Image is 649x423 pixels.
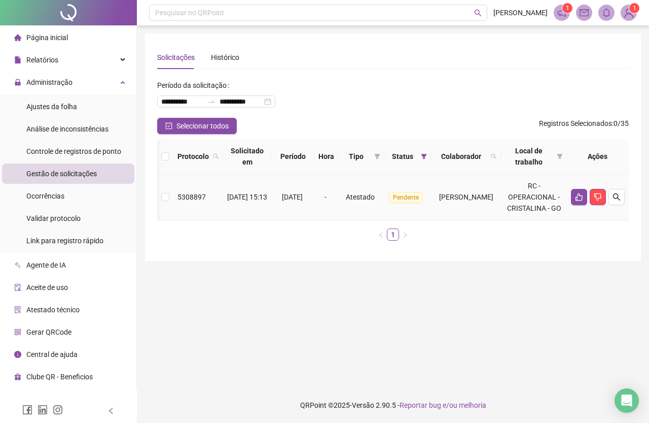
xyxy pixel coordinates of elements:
td: RC - OPERACIONAL - CRISTALINA - GO [501,174,567,220]
span: search [211,149,221,164]
span: Atestado técnico [26,306,80,314]
button: left [375,229,387,241]
span: solution [14,306,21,313]
span: gift [14,373,21,380]
a: 1 [387,229,399,240]
span: Local de trabalho [505,145,553,168]
span: to [207,97,215,106]
span: Aceite de uso [26,283,68,291]
span: filter [419,149,429,164]
span: file [14,56,21,63]
span: Central de ajuda [26,350,78,359]
span: Ajustes da folha [26,103,77,111]
span: Agente de IA [26,261,66,269]
span: search [612,193,621,201]
span: search [491,153,497,159]
span: Link para registro rápido [26,237,103,245]
span: facebook [22,405,32,415]
span: right [402,232,408,238]
div: Ações [571,151,625,162]
span: check-square [165,122,172,129]
div: Solicitações [157,52,195,63]
span: filter [421,153,427,159]
span: Clube QR - Beneficios [26,373,93,381]
span: 1 [633,5,636,12]
span: left [378,232,384,238]
div: Open Intercom Messenger [615,388,639,413]
div: Histórico [211,52,239,63]
span: Reportar bug e/ou melhoria [400,401,486,409]
sup: 1 [562,3,572,13]
span: Gestão de solicitações [26,170,97,178]
span: search [213,153,219,159]
span: filter [374,153,380,159]
span: Validar protocolo [26,214,81,222]
span: [DATE] [282,193,303,201]
span: Administração [26,78,73,86]
span: audit [14,284,21,291]
span: swap-right [207,97,215,106]
footer: QRPoint © 2025 - 2.90.5 - [137,387,649,423]
span: linkedin [38,405,48,415]
span: Controle de registros de ponto [26,147,121,155]
sup: Atualize o seu contato no menu Meus Dados [629,3,639,13]
span: - [324,193,327,201]
span: 1 [566,5,569,12]
span: home [14,34,21,41]
span: Página inicial [26,34,68,42]
span: Status [388,151,416,162]
button: Selecionar todos [157,118,237,134]
span: mail [580,8,589,17]
span: search [489,149,499,164]
span: Ocorrências [26,192,64,200]
li: Próxima página [399,229,411,241]
span: [PERSON_NAME] [493,7,548,18]
span: left [107,407,115,414]
span: like [575,193,583,201]
span: Colaborador [435,151,487,162]
th: Hora [314,139,338,174]
span: Pendente [389,192,423,203]
span: Análise de inconsistências [26,125,109,133]
th: Período [271,139,314,174]
span: Tipo [342,151,371,162]
span: [DATE] 15:13 [227,193,267,201]
span: [PERSON_NAME] [439,193,493,201]
span: filter [557,153,563,159]
button: right [399,229,411,241]
span: Versão [352,401,374,409]
span: Protocolo [177,151,209,162]
span: Gerar QRCode [26,328,71,336]
li: Página anterior [375,229,387,241]
span: bell [602,8,611,17]
span: Relatórios [26,56,58,64]
span: 5308897 [177,193,206,201]
img: 76874 [621,5,636,20]
th: Solicitado em [223,139,271,174]
span: lock [14,79,21,86]
span: instagram [53,405,63,415]
span: filter [372,149,382,164]
span: qrcode [14,329,21,336]
span: Registros Selecionados [539,119,612,127]
li: 1 [387,229,399,241]
span: search [474,9,482,17]
span: : 0 / 35 [539,118,629,134]
span: dislike [594,193,602,201]
label: Período da solicitação [157,77,233,93]
span: info-circle [14,351,21,358]
span: Selecionar todos [176,120,229,132]
span: filter [555,143,565,170]
span: notification [557,8,566,17]
span: Atestado [346,193,375,201]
